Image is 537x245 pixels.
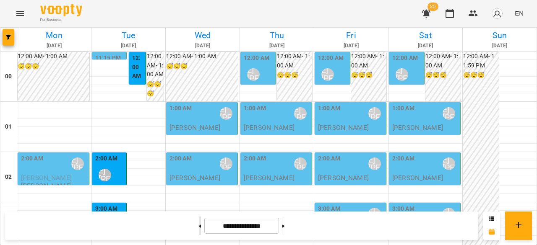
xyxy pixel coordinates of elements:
[95,185,123,200] span: [PERSON_NAME]
[318,104,340,113] label: 1:00 AM
[425,71,461,80] h6: 😴😴😴
[18,62,89,71] h6: 😴😴😴
[428,3,438,11] span: 25
[294,157,307,170] div: Ліпатьєва Ольга
[315,42,387,50] h6: [DATE]
[99,169,111,181] div: Ліпатьєва Ольга
[390,42,461,50] h6: [DATE]
[244,54,269,63] label: 12:00 AM
[318,204,340,214] label: 3:00 AM
[95,154,117,163] label: 2:00 AM
[169,104,192,113] label: 1:00 AM
[392,174,443,181] p: [PERSON_NAME]
[318,154,340,163] label: 2:00 AM
[167,42,238,50] h6: [DATE]
[21,174,72,182] span: [PERSON_NAME]
[368,107,381,120] div: Ліпатьєва Ольга
[318,124,369,131] p: [PERSON_NAME]
[463,52,499,70] h6: 12:00 AM - 11:59 PM
[443,107,455,120] div: Ліпатьєва Ольга
[220,107,232,120] div: Ліпатьєва Ольга
[443,157,455,170] div: Ліпатьєва Ольга
[220,157,232,170] div: Ліпатьєва Ольга
[147,80,164,98] h6: 😴😴😴
[515,9,524,18] span: EN
[21,182,72,189] p: [PERSON_NAME]
[5,122,12,132] h6: 01
[425,52,461,70] h6: 12:00 AM - 1:00 AM
[40,4,82,16] img: Voopty Logo
[392,54,418,63] label: 12:00 AM
[241,29,313,42] h6: Thu
[511,5,527,21] button: EN
[169,174,220,181] p: [PERSON_NAME]
[368,157,381,170] div: Ліпатьєва Ольга
[464,29,535,42] h6: Sun
[169,124,220,131] p: [PERSON_NAME]
[321,68,334,81] div: Ліпатьєва Ольга
[351,71,387,80] h6: 😴😴😴
[396,68,408,81] div: Ліпатьєва Ольга
[392,124,443,131] p: [PERSON_NAME]
[464,42,535,50] h6: [DATE]
[95,204,117,214] label: 3:00 AM
[244,174,295,181] p: [PERSON_NAME]
[166,62,238,71] h6: 😴😴😴
[294,107,307,120] div: Ліпатьєва Ольга
[18,52,89,61] h6: 12:00 AM - 1:00 AM
[392,154,414,163] label: 2:00 AM
[18,42,90,50] h6: [DATE]
[390,29,461,42] h6: Sat
[318,174,369,181] p: [PERSON_NAME]
[93,29,164,42] h6: Tue
[40,17,82,23] span: For Business
[167,29,238,42] h6: Wed
[166,52,238,61] h6: 12:00 AM - 1:00 AM
[93,42,164,50] h6: [DATE]
[315,29,387,42] h6: Fri
[318,54,344,63] label: 12:00 AM
[18,29,90,42] h6: Mon
[277,52,313,70] h6: 12:00 AM - 1:00 AM
[5,72,12,81] h6: 00
[169,154,192,163] label: 2:00 AM
[71,157,84,170] div: Ліпатьєва Ольга
[241,42,313,50] h6: [DATE]
[21,154,43,163] label: 2:00 AM
[147,52,164,79] h6: 12:00 AM - 1:00 AM
[244,124,295,131] p: [PERSON_NAME]
[351,52,387,70] h6: 12:00 AM - 1:00 AM
[392,104,414,113] label: 1:00 AM
[491,8,503,19] img: avatar_s.png
[277,71,313,80] h6: 😴😴😴
[244,104,266,113] label: 1:00 AM
[247,68,260,81] div: Ліпатьєва Ольга
[244,154,266,163] label: 2:00 AM
[95,54,121,63] label: 11:15 PM
[5,173,12,182] h6: 02
[132,54,144,81] label: 12:00 AM
[463,71,499,80] h6: 😴😴😴
[10,3,30,23] button: Menu
[392,204,414,214] label: 3:00 AM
